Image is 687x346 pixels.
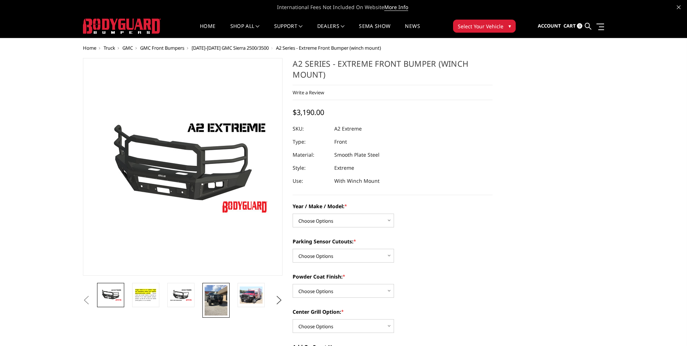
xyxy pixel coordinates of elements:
dt: Style: [293,161,329,174]
a: Home [200,24,215,38]
a: Write a Review [293,89,324,96]
label: Year / Make / Model: [293,202,493,210]
a: GMC [122,45,133,51]
span: ▾ [508,22,511,30]
img: A2 Series - Extreme Front Bumper (winch mount) [240,287,263,304]
img: BODYGUARD BUMPERS [83,18,161,34]
a: More Info [384,4,408,11]
span: 0 [577,23,582,29]
a: GMC Front Bumpers [140,45,184,51]
iframe: Chat Widget [651,311,687,346]
dd: Smooth Plate Steel [334,148,380,161]
a: SEMA Show [359,24,390,38]
dt: Type: [293,135,329,148]
img: A2 Series - Extreme Front Bumper (winch mount) [134,287,157,303]
label: Powder Coat Finish: [293,273,493,280]
a: Support [274,24,303,38]
a: Truck [104,45,115,51]
a: News [405,24,420,38]
a: [DATE]-[DATE] GMC Sierra 2500/3500 [192,45,269,51]
button: Next [273,295,284,306]
label: Center Grill Option: [293,308,493,316]
label: Parking Sensor Cutouts: [293,238,493,245]
dt: Use: [293,174,329,188]
h1: A2 Series - Extreme Front Bumper (winch mount) [293,58,493,85]
span: Cart [564,22,576,29]
span: Account [538,22,561,29]
dd: A2 Extreme [334,122,362,135]
button: Previous [81,295,92,306]
span: A2 Series - Extreme Front Bumper (winch mount) [276,45,381,51]
dd: With Winch Mount [334,174,380,188]
a: Cart 0 [564,16,582,36]
span: Select Your Vehicle [458,22,503,30]
dt: Material: [293,148,329,161]
img: A2 Series - Extreme Front Bumper (winch mount) [205,285,227,316]
a: A2 Series - Extreme Front Bumper (winch mount) [83,58,283,276]
a: Home [83,45,96,51]
span: $3,190.00 [293,107,324,117]
dd: Front [334,135,347,148]
button: Select Your Vehicle [453,20,516,33]
dd: Extreme [334,161,354,174]
a: Account [538,16,561,36]
a: shop all [230,24,260,38]
img: A2 Series - Extreme Front Bumper (winch mount) [169,289,192,301]
img: A2 Series - Extreme Front Bumper (winch mount) [99,289,122,301]
dt: SKU: [293,122,329,135]
a: Dealers [317,24,345,38]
